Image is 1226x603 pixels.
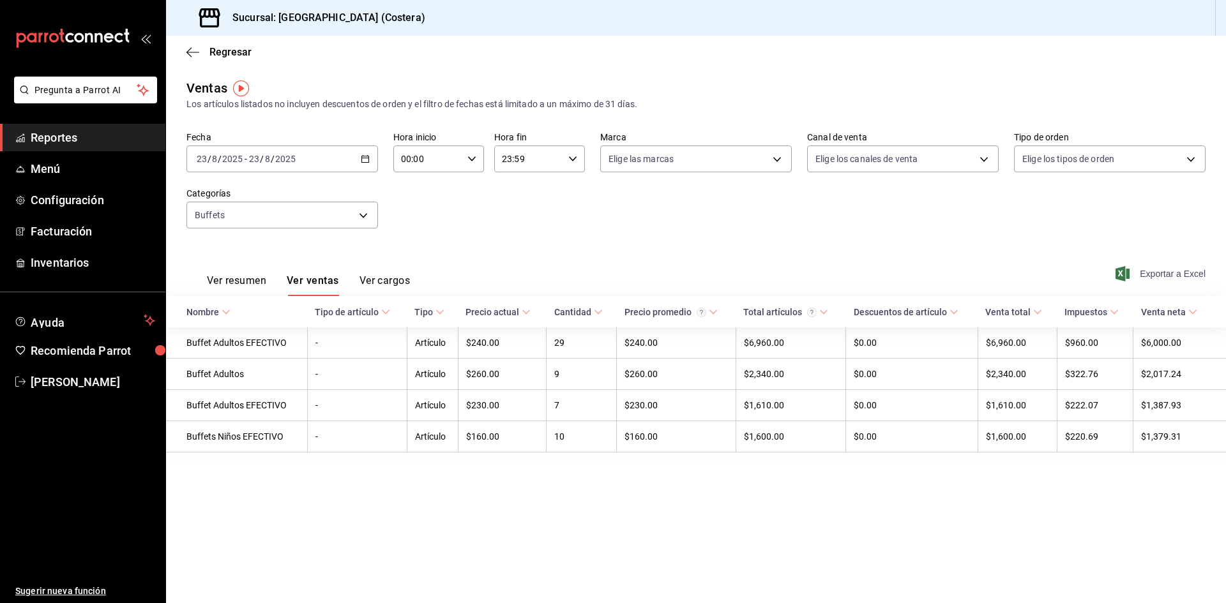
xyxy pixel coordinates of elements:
span: Ayuda [31,313,139,328]
td: $1,610.00 [736,390,845,421]
input: ---- [275,154,296,164]
span: Venta neta [1141,307,1197,317]
td: $0.00 [846,327,978,359]
button: open_drawer_menu [140,33,151,43]
span: Precio actual [465,307,531,317]
td: Buffet Adultos EFECTIVO [166,390,307,421]
td: Buffets Niños EFECTIVO [166,421,307,452]
span: Cantidad [554,307,603,317]
span: Reportes [31,129,155,146]
td: $6,960.00 [978,327,1057,359]
td: Buffet Adultos [166,359,307,390]
td: $0.00 [846,390,978,421]
td: $0.00 [846,359,978,390]
span: / [218,154,222,164]
td: 10 [547,421,617,452]
label: Tipo de orden [1014,133,1206,142]
td: $230.00 [458,390,546,421]
span: Total artículos [743,307,828,317]
td: $6,000.00 [1133,327,1226,359]
h3: Sucursal: [GEOGRAPHIC_DATA] (Costera) [222,10,425,26]
label: Hora fin [494,133,585,142]
td: $0.00 [846,421,978,452]
span: [PERSON_NAME] [31,373,155,391]
td: Artículo [407,359,458,390]
span: Venta total [985,307,1042,317]
input: ---- [222,154,243,164]
span: Elige los canales de venta [815,153,918,165]
span: Configuración [31,191,155,209]
div: Nombre [186,307,219,317]
span: - [245,154,247,164]
td: - [307,421,407,452]
input: -- [248,154,260,164]
input: -- [211,154,218,164]
button: Tooltip marker [233,80,249,96]
td: $2,017.24 [1133,359,1226,390]
label: Canal de venta [807,133,999,142]
span: Recomienda Parrot [31,342,155,359]
span: / [208,154,211,164]
div: Precio actual [465,307,519,317]
td: $240.00 [617,327,736,359]
button: Ver cargos [359,274,411,296]
span: Descuentos de artículo [854,307,958,317]
td: 9 [547,359,617,390]
span: Regresar [209,46,252,58]
td: $960.00 [1057,327,1133,359]
a: Pregunta a Parrot AI [9,93,157,106]
div: Cantidad [554,307,591,317]
span: Menú [31,160,155,177]
label: Fecha [186,133,378,142]
span: / [271,154,275,164]
td: $230.00 [617,390,736,421]
div: Tipo [414,307,433,317]
td: Artículo [407,390,458,421]
button: Ver resumen [207,274,266,296]
div: Impuestos [1064,307,1107,317]
span: Sugerir nueva función [15,584,155,598]
td: $1,387.93 [1133,390,1226,421]
input: -- [264,154,271,164]
svg: El total artículos considera cambios de precios en los artículos así como costos adicionales por ... [807,308,817,317]
div: Descuentos de artículo [854,307,947,317]
span: / [260,154,264,164]
td: $1,379.31 [1133,421,1226,452]
button: Pregunta a Parrot AI [14,77,157,103]
td: 7 [547,390,617,421]
label: Hora inicio [393,133,484,142]
td: - [307,359,407,390]
td: $220.69 [1057,421,1133,452]
div: navigation tabs [207,274,410,296]
div: Venta neta [1141,307,1186,317]
span: Inventarios [31,254,155,271]
td: 29 [547,327,617,359]
td: Buffet Adultos EFECTIVO [166,327,307,359]
td: $322.76 [1057,359,1133,390]
td: $1,610.00 [978,390,1057,421]
div: Los artículos listados no incluyen descuentos de orden y el filtro de fechas está limitado a un m... [186,98,1206,111]
span: Precio promedio [624,307,718,317]
div: Ventas [186,78,227,98]
td: $160.00 [617,421,736,452]
span: Impuestos [1064,307,1119,317]
button: Exportar a Excel [1118,266,1206,281]
td: $240.00 [458,327,546,359]
span: Tipo [414,307,444,317]
input: -- [196,154,208,164]
td: Artículo [407,327,458,359]
td: $260.00 [458,359,546,390]
td: $222.07 [1057,390,1133,421]
div: Venta total [985,307,1031,317]
td: $6,960.00 [736,327,845,359]
span: Elige las marcas [609,153,674,165]
span: Pregunta a Parrot AI [34,84,137,97]
td: - [307,327,407,359]
div: Tipo de artículo [315,307,379,317]
span: Tipo de artículo [315,307,390,317]
td: $160.00 [458,421,546,452]
td: $260.00 [617,359,736,390]
td: $1,600.00 [736,421,845,452]
div: Total artículos [743,307,817,317]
